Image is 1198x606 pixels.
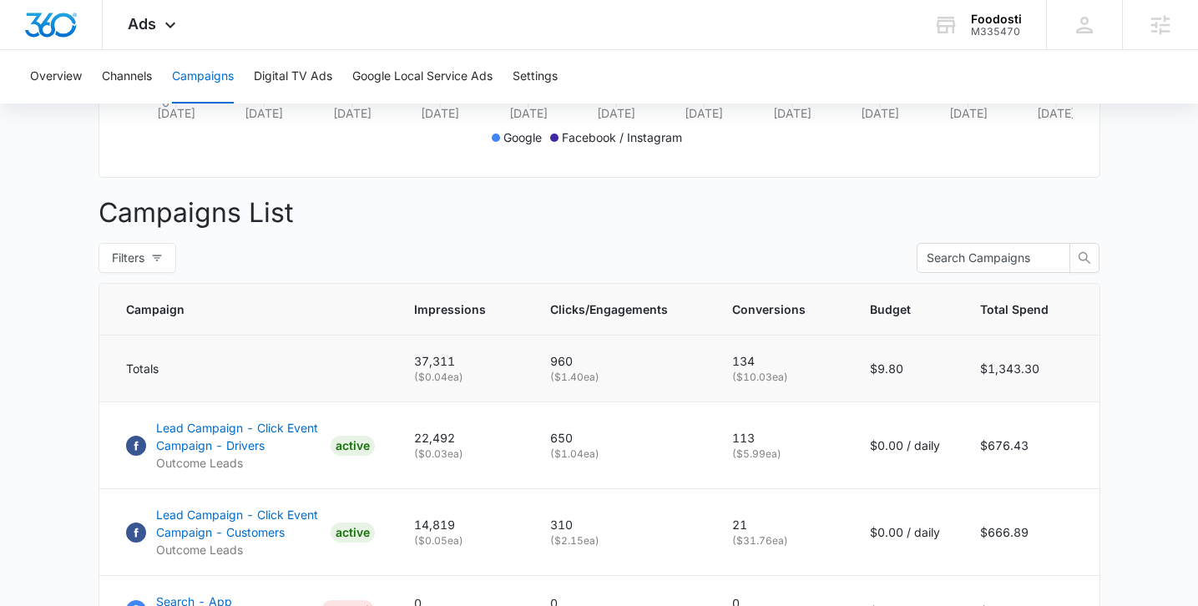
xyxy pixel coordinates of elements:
tspan: [DATE] [245,106,283,120]
tspan: [DATE] [772,106,811,120]
tspan: [DATE] [861,106,899,120]
tspan: [DATE] [157,106,195,120]
button: Campaigns [172,50,234,104]
button: Filters [99,243,176,273]
p: Lead Campaign - Click Event Campaign - Drivers [156,419,324,454]
input: Search Campaigns [927,249,1047,267]
p: $0.00 / daily [870,437,940,454]
img: Facebook [126,523,146,543]
tspan: [DATE] [508,106,547,120]
p: Outcome Leads [156,541,324,558]
p: 960 [550,352,692,370]
p: ( $0.03 ea) [414,447,510,462]
p: Google [503,129,542,146]
img: tab_keywords_by_traffic_grey.svg [166,97,179,110]
div: Totals [126,360,374,377]
tspan: [DATE] [597,106,635,120]
button: Google Local Service Ads [352,50,493,104]
a: FacebookLead Campaign - Click Event Campaign - CustomersOutcome LeadsACTIVE [126,506,374,558]
p: ( $2.15 ea) [550,533,692,548]
div: Domain Overview [63,98,149,109]
button: Digital TV Ads [254,50,332,104]
span: search [1070,251,1099,265]
button: Overview [30,50,82,104]
td: $666.89 [960,489,1099,576]
tspan: [DATE] [1037,106,1075,120]
p: 650 [550,429,692,447]
p: 22,492 [414,429,510,447]
span: Conversions [732,300,806,318]
p: 14,819 [414,516,510,533]
p: ( $1.04 ea) [550,447,692,462]
td: $676.43 [960,402,1099,489]
p: 310 [550,516,692,533]
p: ( $0.04 ea) [414,370,510,385]
p: ( $31.76 ea) [732,533,830,548]
img: logo_orange.svg [27,27,40,40]
p: $0.00 / daily [870,523,940,541]
td: $1,343.30 [960,336,1099,402]
img: tab_domain_overview_orange.svg [45,97,58,110]
p: Facebook / Instagram [562,129,682,146]
div: Domain: [DOMAIN_NAME] [43,43,184,57]
p: Lead Campaign - Click Event Campaign - Customers [156,506,324,541]
p: 37,311 [414,352,510,370]
div: ACTIVE [331,523,375,543]
button: search [1069,243,1099,273]
p: 134 [732,352,830,370]
p: 113 [732,429,830,447]
div: account name [971,13,1022,26]
p: ( $0.05 ea) [414,533,510,548]
p: ( $1.40 ea) [550,370,692,385]
div: ACTIVE [331,436,375,456]
p: ( $10.03 ea) [732,370,830,385]
p: $9.80 [870,360,940,377]
p: 21 [732,516,830,533]
span: Campaign [126,300,350,318]
span: Ads [128,15,156,33]
img: Facebook [126,436,146,456]
button: Channels [102,50,152,104]
div: account id [971,26,1022,38]
a: FacebookLead Campaign - Click Event Campaign - DriversOutcome LeadsACTIVE [126,419,374,472]
span: Clicks/Engagements [550,300,668,318]
span: Filters [112,249,144,267]
span: Impressions [414,300,486,318]
div: v 4.0.25 [47,27,82,40]
tspan: [DATE] [948,106,987,120]
img: website_grey.svg [27,43,40,57]
tspan: [DATE] [685,106,723,120]
p: Outcome Leads [156,454,324,472]
p: ( $5.99 ea) [732,447,830,462]
button: Settings [513,50,558,104]
div: Keywords by Traffic [185,98,281,109]
span: Total Spend [980,300,1049,318]
tspan: [DATE] [332,106,371,120]
p: Campaigns List [99,193,1100,233]
tspan: 0 [162,95,169,109]
span: Budget [870,300,916,318]
tspan: [DATE] [421,106,459,120]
